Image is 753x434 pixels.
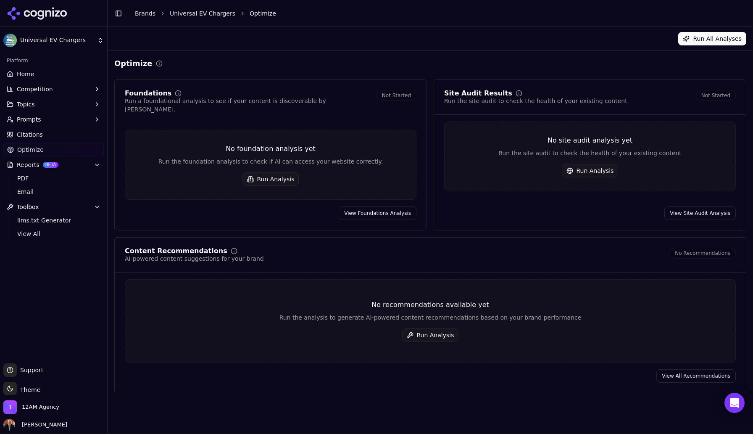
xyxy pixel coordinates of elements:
[17,85,53,93] span: Competition
[445,135,735,146] div: No site audit analysis yet
[125,90,171,97] div: Foundations
[445,149,735,157] div: Run the site audit to check the health of your existing content
[3,400,59,414] button: Open organization switcher
[14,214,94,226] a: llms.txt Generator
[339,206,416,220] a: View Foundations Analysis
[3,82,104,96] button: Competition
[3,98,104,111] button: Topics
[125,157,416,166] div: Run the foundation analysis to check if AI can access your website correctly.
[135,10,155,17] a: Brands
[17,188,90,196] span: Email
[125,144,416,154] div: No foundation analysis yet
[656,369,736,383] a: View All Recommendations
[3,67,104,81] a: Home
[14,172,94,184] a: PDF
[125,313,735,322] div: Run the analysis to generate AI-powered content recommendations based on your brand performance
[17,115,41,124] span: Prompts
[3,143,104,156] a: Optimize
[125,254,264,263] div: AI-powered content suggestions for your brand
[17,70,34,78] span: Home
[14,228,94,240] a: View All
[17,230,90,238] span: View All
[3,419,15,431] img: Robert Portillo
[22,403,59,411] span: 12AM Agency
[125,300,735,310] div: No recommendations available yet
[17,386,40,393] span: Theme
[696,90,736,101] span: Not Started
[664,206,736,220] a: View Site Audit Analysis
[669,248,736,259] span: No Recommendations
[3,34,17,47] img: Universal EV Chargers
[17,203,39,211] span: Toolbox
[125,97,376,114] div: Run a foundational analysis to see if your content is discoverable by [PERSON_NAME].
[3,158,104,172] button: ReportsBETA
[724,393,745,413] div: Open Intercom Messenger
[678,32,746,45] button: Run All Analyses
[242,172,299,186] button: Run Analysis
[114,58,153,69] h2: Optimize
[17,146,44,154] span: Optimize
[3,419,67,431] button: Open user button
[376,90,416,101] span: Not Started
[444,97,627,105] div: Run the site audit to check the health of your existing content
[17,366,43,374] span: Support
[250,9,276,18] span: Optimize
[135,9,729,18] nav: breadcrumb
[3,54,104,67] div: Platform
[170,9,235,18] a: Universal EV Chargers
[3,128,104,141] a: Citations
[562,164,619,177] button: Run Analysis
[20,37,94,44] span: Universal EV Chargers
[402,328,459,342] button: Run Analysis
[14,186,94,198] a: Email
[17,161,39,169] span: Reports
[43,162,58,168] span: BETA
[125,248,227,254] div: Content Recommendations
[3,400,17,414] img: 12AM Agency
[444,90,512,97] div: Site Audit Results
[17,216,90,225] span: llms.txt Generator
[17,130,43,139] span: Citations
[3,113,104,126] button: Prompts
[3,200,104,214] button: Toolbox
[18,421,67,429] span: [PERSON_NAME]
[17,100,35,108] span: Topics
[17,174,90,183] span: PDF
